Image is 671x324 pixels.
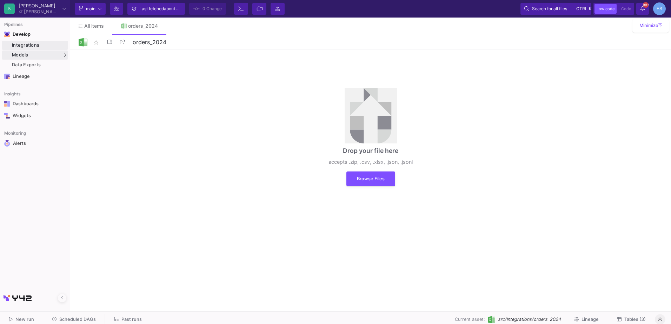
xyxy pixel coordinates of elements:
[13,140,59,147] div: Alerts
[12,52,28,58] span: Models
[4,101,10,107] img: Navigation icon
[4,74,10,79] img: Navigation icon
[582,317,599,322] span: Lineage
[92,38,100,47] mat-icon: star_border
[345,88,397,143] img: upload.svg
[2,137,68,149] a: Navigation iconAlerts
[4,4,15,14] div: K
[653,2,666,15] div: ES
[15,317,34,322] span: New run
[619,4,633,14] button: Code
[594,4,617,14] button: Low code
[13,113,58,119] div: Widgets
[2,110,68,121] a: Navigation iconWidgets
[128,23,158,29] div: orders_2024
[79,38,87,47] img: Logo
[13,32,23,37] div: Develop
[455,316,485,323] span: Current asset:
[2,71,68,82] a: Navigation iconLineage
[357,176,385,181] span: Browse Files
[86,4,95,14] span: main
[12,62,66,68] div: Data Exports
[343,146,398,155] div: Drop your file here
[651,2,666,15] button: ES
[574,5,587,13] button: ctrlk
[84,23,104,29] span: All items
[4,113,10,119] img: Navigation icon
[139,4,181,14] div: Last fetched
[520,3,591,15] button: Search for all filesctrlk
[4,140,10,147] img: Navigation icon
[346,171,395,186] button: Browse Files
[59,317,96,322] span: Scheduled DAGs
[2,29,68,40] mat-expansion-panel-header: Navigation iconDevelop
[621,6,631,11] span: Code
[589,5,592,13] span: k
[13,101,58,107] div: Dashboards
[24,9,60,14] div: [PERSON_NAME]
[12,42,66,48] div: Integrations
[624,317,646,322] span: Tables (3)
[597,6,614,11] span: Low code
[121,23,127,29] img: Tab icon
[2,41,68,50] a: Integrations
[75,3,106,15] button: main
[121,317,142,322] span: Past runs
[328,158,413,166] div: accepts .zip, .csv, .xlsx, .json, .jsonl
[13,74,58,79] div: Lineage
[164,6,197,11] span: about 1 hour ago
[498,316,561,323] span: src/Integrations/orders_2024
[127,3,185,15] button: Last fetchedabout 1 hour ago
[19,4,60,8] div: [PERSON_NAME]
[2,98,68,109] a: Navigation iconDashboards
[2,60,68,69] a: Data Exports
[576,5,587,13] span: ctrl
[643,2,649,8] span: 99+
[4,32,10,37] img: Navigation icon
[488,316,495,323] img: [Legacy] Excel
[636,3,649,15] button: 99+
[532,4,567,14] span: Search for all files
